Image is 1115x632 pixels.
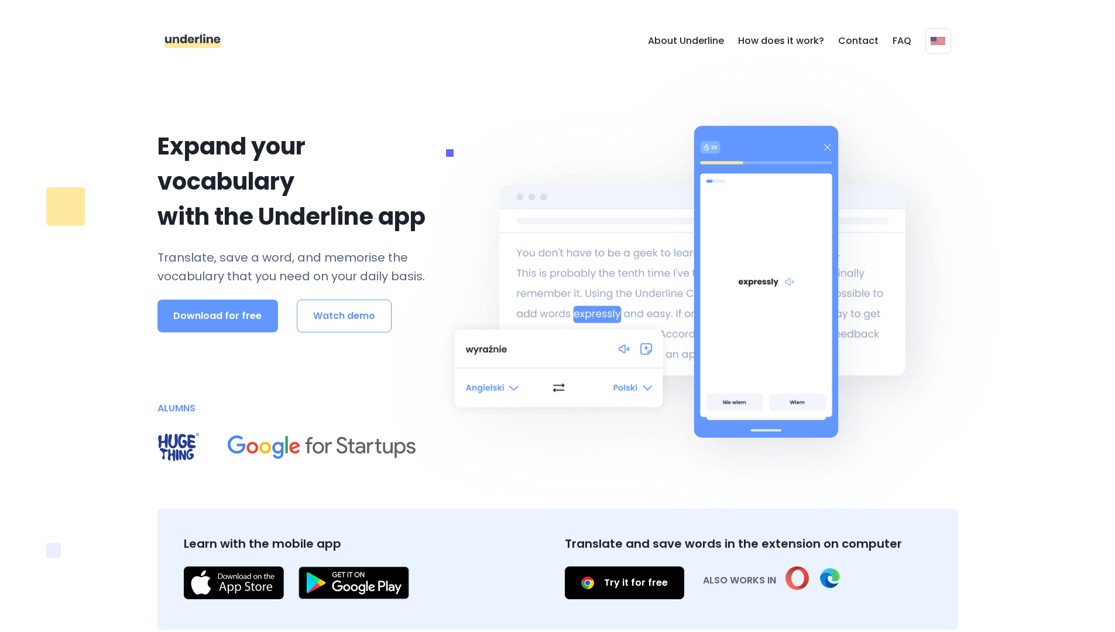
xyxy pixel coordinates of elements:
[157,129,438,199] p: Expand your vocabulary
[581,576,595,590] img: underline chrome extension flashcards maker
[886,23,918,59] a: FAQ
[157,199,438,234] p: with the Underline app
[297,300,392,332] button: Watch demo
[184,566,284,599] img: A777KHnR85lvAAAAAElFTkSuQmCC
[565,535,932,552] p: Translate and save words in the extension on computer
[157,424,200,470] img: alumns of huge thing
[157,248,438,286] p: Translate, save a word, and memorise the vocabulary that you need on your daily basis.
[444,98,951,483] img: underline flashcard learning language app
[831,23,886,59] a: Contact
[299,566,409,599] img: VixChKwHCz5s3j7Kysh4rKir6t7wGQqtWrZrFi0VVVVXZ1dXVJhfn5Mk0PkEQIcIFBmasYbrDkmGzpowJX45yZe9UWVmJZAe8...
[157,403,438,414] h4: ALUMNS
[157,300,279,332] button: Download for free
[565,566,685,599] a: Try it for free
[228,435,416,459] img: alumns of google for startups
[785,566,809,590] img: underline opera extension flashcards maker
[703,573,776,588] p: ALSO WORKS IN
[818,566,842,590] img: underline edge extension flashcards maker
[931,36,945,46] img: underline english flag
[641,23,731,59] a: About Underline
[164,34,221,48] img: underline english learning app
[184,535,551,552] p: Learn with the mobile app
[731,23,831,59] a: How does it work?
